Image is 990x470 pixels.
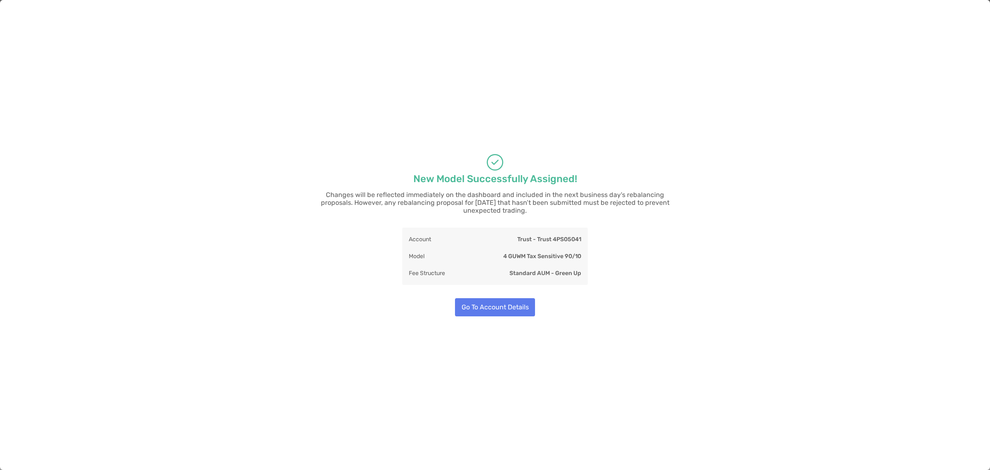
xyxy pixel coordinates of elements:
p: 4 GUWM Tax Sensitive 90/10 [503,251,581,261]
p: Model [409,251,424,261]
button: Go To Account Details [455,298,535,316]
p: Standard AUM - Green Up [509,268,581,278]
p: Changes will be reflected immediately on the dashboard and included in the next business day's re... [309,191,681,214]
p: New Model Successfully Assigned! [413,174,577,184]
p: Fee Structure [409,268,445,278]
p: Account [409,234,431,244]
p: Trust - Trust 4PS05041 [517,234,581,244]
